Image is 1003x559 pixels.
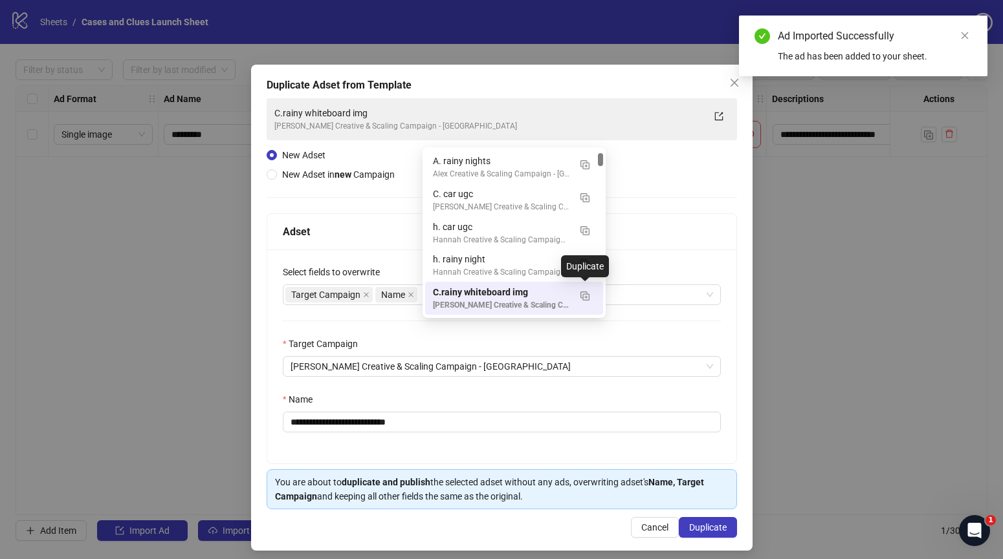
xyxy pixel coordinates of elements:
div: Hannah Creative & Scaling Campaign - [GEOGRAPHIC_DATA] [433,266,569,279]
span: check-circle [755,28,770,44]
button: Close [724,72,745,93]
span: Duplicate [689,522,727,533]
div: You are about to the selected adset without any ads, overwriting adset's and keeping all other fi... [275,475,729,503]
img: Duplicate [580,226,590,235]
div: A. rainy nights [433,154,569,168]
img: Duplicate [580,160,590,169]
button: Duplicate [575,285,595,306]
span: Name [381,288,405,302]
div: Adset [283,224,721,240]
div: C. car ugc [433,187,569,201]
input: Name [283,412,721,432]
div: A. rainy nights [425,151,603,184]
div: C.rainy whiteboard img [433,285,569,299]
span: Alice Creative & Scaling Campaign - UK [291,357,713,376]
span: Target Campaign [291,288,360,302]
div: f. SHOW me ur go-to rainy night - TF [425,315,603,348]
div: [PERSON_NAME] Creative & Scaling Campaign - [GEOGRAPHIC_DATA] [433,299,569,311]
strong: Name, Target Campaign [275,477,704,501]
button: Cancel [631,517,679,538]
span: New Adset [282,150,325,160]
div: C. car ugc [425,184,603,216]
label: Target Campaign [283,337,366,351]
span: export [714,112,723,121]
span: close [729,78,740,88]
div: [PERSON_NAME] Creative & Scaling Campaign - [GEOGRAPHIC_DATA] [433,201,569,213]
label: Name [283,392,321,406]
div: The ad has been added to your sheet. [778,49,972,63]
label: Select fields to overwrite [283,265,388,279]
span: close [960,31,969,40]
div: h. rainy night [425,249,603,282]
div: C.rainy whiteboard img [425,282,603,315]
div: Alex Creative & Scaling Campaign - [GEOGRAPHIC_DATA] [433,168,569,180]
span: New Adset in Campaign [282,169,395,180]
strong: new [335,169,351,180]
a: Close [958,28,972,43]
div: Duplicate Adset from Template [267,78,737,93]
button: Duplicate [575,154,595,174]
span: close [363,291,369,298]
div: C.rainy whiteboard img [274,106,703,120]
div: h. rainy night [433,252,569,266]
div: [PERSON_NAME] Creative & Scaling Campaign - [GEOGRAPHIC_DATA] [274,120,703,132]
button: Duplicate [575,187,595,207]
button: Duplicate [575,252,595,273]
button: Duplicate [575,220,595,240]
strong: duplicate and publish [342,477,430,487]
img: Duplicate [580,291,590,301]
div: h. car ugc [425,216,603,249]
span: Target Campaign [285,287,373,302]
div: Duplicate [561,255,609,277]
span: Name [375,287,417,302]
iframe: Intercom live chat [959,515,990,546]
span: close [408,291,414,298]
div: Ad Imported Successfully [778,28,972,44]
span: Cancel [641,522,668,533]
img: Duplicate [580,193,590,202]
span: 1 [986,515,996,525]
div: Hannah Creative & Scaling Campaign - [GEOGRAPHIC_DATA] [433,234,569,246]
button: Duplicate [679,517,737,538]
div: h. car ugc [433,220,569,234]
